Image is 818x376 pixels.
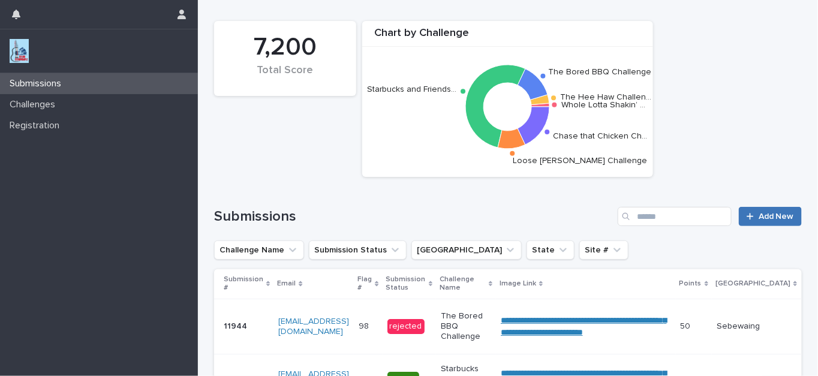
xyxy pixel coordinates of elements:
[549,68,652,76] text: The Bored BBQ Challenge
[715,277,790,290] p: [GEOGRAPHIC_DATA]
[500,277,536,290] p: Image Link
[553,132,647,140] text: Chase that Chicken Ch…
[440,273,486,295] p: Challenge Name
[367,85,456,94] text: Starbucks and Friends…
[759,212,794,221] span: Add New
[224,319,249,332] p: 11944
[359,319,371,332] p: 98
[386,273,426,295] p: Submission Status
[579,240,628,260] button: Site #
[679,277,702,290] p: Points
[527,240,575,260] button: State
[561,101,645,109] text: Whole Lotta Shakin’ …
[411,240,522,260] button: Closest City
[5,78,71,89] p: Submissions
[362,27,653,47] div: Chart by Challenge
[357,273,372,295] p: Flag #
[717,321,799,332] p: Sebewaing
[387,319,425,334] div: rejected
[234,32,336,62] div: 7,200
[10,39,29,63] img: jxsLJbdS1eYBI7rVAS4p
[309,240,407,260] button: Submission Status
[441,311,491,341] p: The Bored BBQ Challenge
[214,208,613,225] h1: Submissions
[278,317,349,336] a: [EMAIL_ADDRESS][DOMAIN_NAME]
[561,93,652,101] text: The Hee Haw Challen…
[5,120,69,131] p: Registration
[739,207,802,226] a: Add New
[277,277,296,290] p: Email
[214,240,304,260] button: Challenge Name
[224,273,263,295] p: Submission #
[234,64,336,89] div: Total Score
[5,99,65,110] p: Challenges
[618,207,732,226] input: Search
[513,157,648,165] text: Loose [PERSON_NAME] Challenge
[681,319,693,332] p: 50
